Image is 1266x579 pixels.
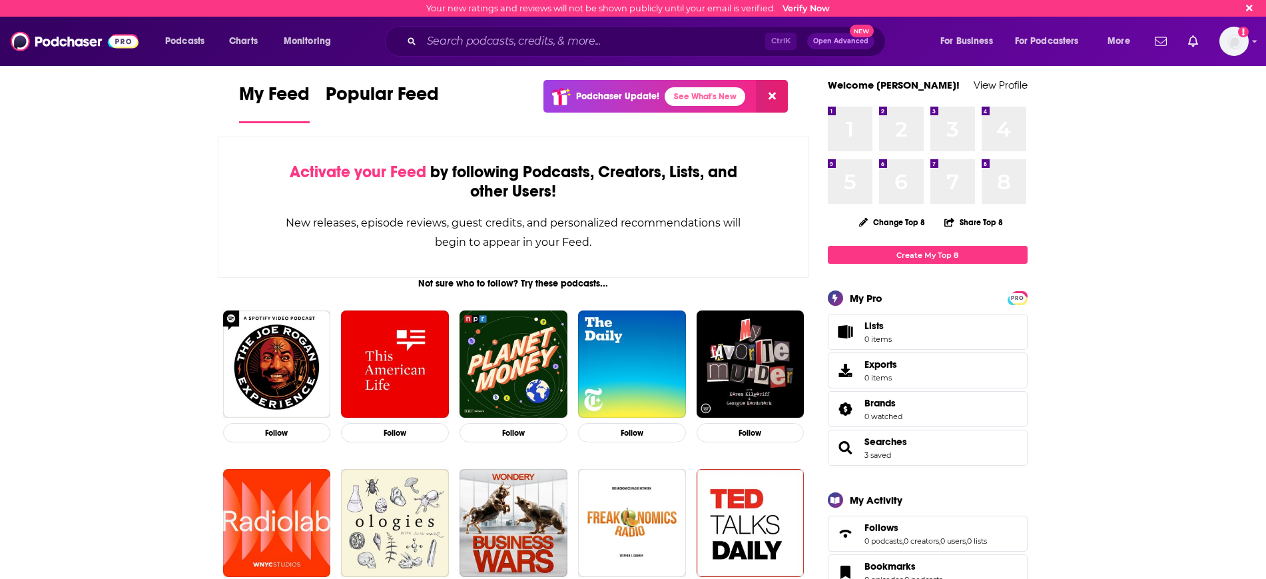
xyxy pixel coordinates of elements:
[864,436,907,448] a: Searches
[460,310,567,418] img: Planet Money
[398,26,898,57] div: Search podcasts, credits, & more...
[697,423,804,442] button: Follow
[426,3,830,13] div: Your new ratings and reviews will not be shown publicly until your email is verified.
[11,29,139,54] img: Podchaser - Follow, Share and Rate Podcasts
[341,469,449,577] img: Ologies with Alie Ward
[828,516,1028,552] span: Follows
[223,469,331,577] img: Radiolab
[864,536,902,546] a: 0 podcasts
[697,310,804,418] img: My Favorite Murder with Karen Kilgariff and Georgia Hardstark
[578,423,686,442] button: Follow
[864,397,896,409] span: Brands
[864,412,902,421] a: 0 watched
[828,352,1028,388] a: Exports
[1010,293,1026,303] span: PRO
[813,38,868,45] span: Open Advanced
[828,79,960,91] a: Welcome [PERSON_NAME]!
[864,560,916,572] span: Bookmarks
[851,214,934,231] button: Change Top 8
[828,314,1028,350] a: Lists
[1183,30,1203,53] a: Show notifications dropdown
[326,83,439,113] span: Popular Feed
[904,536,939,546] a: 0 creators
[697,469,804,577] img: TED Talks Daily
[1219,27,1249,56] button: Show profile menu
[460,469,567,577] img: Business Wars
[218,278,810,289] div: Not sure who to follow? Try these podcasts...
[422,31,765,52] input: Search podcasts, credits, & more...
[576,91,659,102] p: Podchaser Update!
[274,31,348,52] button: open menu
[239,83,310,113] span: My Feed
[931,31,1010,52] button: open menu
[832,322,859,341] span: Lists
[578,310,686,418] img: The Daily
[864,522,898,534] span: Follows
[940,32,993,51] span: For Business
[1238,27,1249,37] svg: Email not verified
[966,536,967,546] span: ,
[341,310,449,418] img: This American Life
[940,536,966,546] a: 0 users
[974,79,1028,91] a: View Profile
[850,25,874,37] span: New
[864,320,892,332] span: Lists
[290,162,426,182] span: Activate your Feed
[460,423,567,442] button: Follow
[864,450,891,460] a: 3 saved
[1108,32,1130,51] span: More
[1098,31,1147,52] button: open menu
[783,3,830,13] a: Verify Now
[967,536,987,546] a: 0 lists
[944,209,1004,235] button: Share Top 8
[828,430,1028,466] span: Searches
[1006,31,1098,52] button: open menu
[285,163,743,201] div: by following Podcasts, Creators, Lists, and other Users!
[864,560,942,572] a: Bookmarks
[1015,32,1079,51] span: For Podcasters
[807,33,874,49] button: Open AdvancedNew
[828,391,1028,427] span: Brands
[832,361,859,380] span: Exports
[864,320,884,332] span: Lists
[828,246,1028,264] a: Create My Top 8
[578,469,686,577] img: Freakonomics Radio
[156,31,222,52] button: open menu
[864,334,892,344] span: 0 items
[341,423,449,442] button: Follow
[864,358,897,370] span: Exports
[1149,30,1172,53] a: Show notifications dropdown
[1219,27,1249,56] span: Logged in as MelissaPS
[832,524,859,543] a: Follows
[864,373,897,382] span: 0 items
[1219,27,1249,56] img: User Profile
[220,31,266,52] a: Charts
[285,213,743,252] div: New releases, episode reviews, guest credits, and personalized recommendations will begin to appe...
[1010,292,1026,302] a: PRO
[850,494,902,506] div: My Activity
[165,32,204,51] span: Podcasts
[326,83,439,123] a: Popular Feed
[223,310,331,418] img: The Joe Rogan Experience
[832,400,859,418] a: Brands
[939,536,940,546] span: ,
[223,423,331,442] button: Follow
[902,536,904,546] span: ,
[864,522,987,534] a: Follows
[239,83,310,123] a: My Feed
[665,87,745,106] a: See What's New
[864,397,902,409] a: Brands
[284,32,331,51] span: Monitoring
